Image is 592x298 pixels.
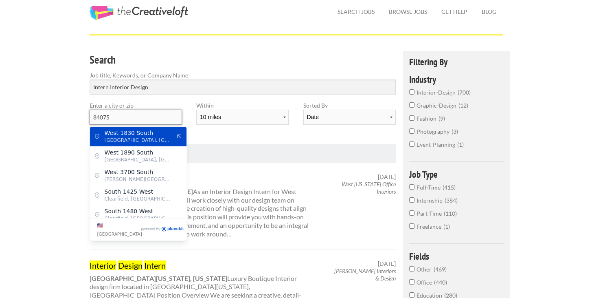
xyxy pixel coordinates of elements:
[303,101,396,110] label: Sorted By
[434,279,447,286] span: 440
[439,115,445,122] span: 9
[457,141,464,148] span: 1
[378,260,396,267] span: [DATE]
[417,266,434,273] span: Other
[105,156,171,163] span: [GEOGRAPHIC_DATA], [GEOGRAPHIC_DATA]
[161,226,184,233] a: PlaceKit.io
[97,221,140,238] label: Change country
[105,149,171,156] span: West 1890 South
[409,102,414,108] input: graphic-design12
[409,210,414,216] input: Part-Time110
[90,173,316,184] a: Interior Design Intern
[417,210,444,217] span: Part-Time
[445,197,458,204] span: 384
[334,267,396,282] em: [PERSON_NAME] Interiors & Design
[105,137,171,144] span: [GEOGRAPHIC_DATA], [GEOGRAPHIC_DATA]
[342,181,396,195] em: West [US_STATE] Office Interiors
[90,71,396,79] label: Job title, Keywords, or Company Name
[417,115,439,122] span: fashion
[409,184,414,190] input: Full-Time415
[409,223,414,229] input: Freelance1
[443,184,456,191] span: 415
[82,173,323,238] div: As an Interior Design Intern for West [US_STATE] Office Interiors, you will work closely with our...
[105,176,171,183] span: [PERSON_NAME][GEOGRAPHIC_DATA]
[90,79,396,95] input: Search
[409,292,414,298] input: Education280
[303,110,396,125] select: Sort results by
[144,260,166,270] mark: Intern
[105,129,171,137] span: West 1830 South
[434,266,447,273] span: 469
[378,173,396,181] span: [DATE]
[417,223,443,230] span: Freelance
[409,266,414,272] input: Other469
[105,215,171,222] span: Clearfield, [GEOGRAPHIC_DATA]
[452,128,458,135] span: 3
[105,195,171,203] span: Clearfield, [GEOGRAPHIC_DATA]
[443,223,450,230] span: 1
[409,197,414,203] input: Internship384
[90,274,227,282] strong: [GEOGRAPHIC_DATA][US_STATE], [US_STATE]
[331,2,381,21] a: Search Jobs
[105,207,171,215] span: South 1480 West
[141,226,160,233] span: Powered by
[409,75,504,84] h4: Industry
[444,210,457,217] span: 110
[105,168,171,176] span: West 3700 South
[409,279,414,285] input: Office440
[409,252,504,261] h4: Fields
[382,2,434,21] a: Browse Jobs
[409,89,414,95] input: interior-design700
[196,101,289,110] label: Within
[118,260,143,270] mark: Design
[435,2,474,21] a: Get Help
[90,101,182,110] label: Enter a city or zip
[409,141,414,147] input: event-planning1
[458,102,468,109] span: 12
[90,260,116,270] mark: Interior
[475,2,503,21] a: Blog
[417,141,457,148] span: event-planning
[409,115,414,121] input: fashion9
[417,197,445,204] span: Internship
[90,52,396,68] h3: Search
[417,102,458,109] span: graphic-design
[417,279,434,286] span: Office
[90,127,187,218] div: Address suggestions
[409,128,414,134] input: photography3
[417,89,458,96] span: interior-design
[409,170,504,179] h4: Job Type
[97,232,142,236] span: [GEOGRAPHIC_DATA]
[175,133,183,140] button: Apply suggestion
[90,260,316,271] a: Interior Design Intern
[105,188,171,195] span: South 1425 West
[458,89,471,96] span: 700
[417,184,443,191] span: Full-Time
[90,6,188,20] a: The Creative Loft
[409,57,504,66] h4: Filtering By
[417,128,452,135] span: photography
